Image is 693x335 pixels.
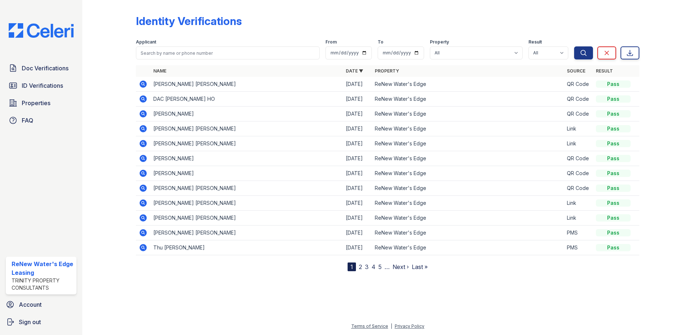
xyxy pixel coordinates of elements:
td: DAC [PERSON_NAME] HO [150,92,343,107]
td: [DATE] [343,92,372,107]
span: ID Verifications [22,81,63,90]
td: [PERSON_NAME] [PERSON_NAME] [150,196,343,211]
a: Result [596,68,613,74]
td: [PERSON_NAME] [PERSON_NAME] [150,77,343,92]
td: Link [564,196,593,211]
td: [PERSON_NAME] [PERSON_NAME] [150,181,343,196]
td: [PERSON_NAME] [PERSON_NAME] [150,211,343,226]
a: 2 [359,263,362,270]
a: Last » [412,263,428,270]
a: Sign out [3,315,79,329]
td: [DATE] [343,166,372,181]
div: Pass [596,185,631,192]
a: Account [3,297,79,312]
label: To [378,39,383,45]
span: Properties [22,99,50,107]
a: Properties [6,96,76,110]
a: Terms of Service [351,323,388,329]
td: [PERSON_NAME] [150,107,343,121]
td: QR Code [564,166,593,181]
div: Pass [596,244,631,251]
td: [DATE] [343,77,372,92]
td: Link [564,136,593,151]
td: [DATE] [343,211,372,226]
td: [DATE] [343,240,372,255]
td: ReNew Water's Edge [372,151,564,166]
div: Pass [596,199,631,207]
div: Pass [596,170,631,177]
div: Identity Verifications [136,15,242,28]
td: QR Code [564,77,593,92]
label: Result [528,39,542,45]
td: [PERSON_NAME] [PERSON_NAME] [150,136,343,151]
div: Pass [596,80,631,88]
td: ReNew Water's Edge [372,77,564,92]
td: PMS [564,226,593,240]
td: ReNew Water's Edge [372,92,564,107]
td: QR Code [564,92,593,107]
a: Source [567,68,585,74]
td: ReNew Water's Edge [372,211,564,226]
td: ReNew Water's Edge [372,136,564,151]
a: 4 [372,263,375,270]
td: [DATE] [343,121,372,136]
div: Trinity Property Consultants [12,277,74,291]
td: [PERSON_NAME] [150,166,343,181]
td: Thu [PERSON_NAME] [150,240,343,255]
label: Property [430,39,449,45]
label: From [325,39,337,45]
a: Date ▼ [346,68,363,74]
td: ReNew Water's Edge [372,196,564,211]
td: [DATE] [343,107,372,121]
label: Applicant [136,39,156,45]
div: Pass [596,155,631,162]
span: Sign out [19,318,41,326]
div: | [391,323,392,329]
div: Pass [596,140,631,147]
div: ReNew Water's Edge Leasing [12,260,74,277]
div: Pass [596,110,631,117]
span: Account [19,300,42,309]
div: Pass [596,125,631,132]
td: [PERSON_NAME] [150,151,343,166]
td: ReNew Water's Edge [372,226,564,240]
td: [PERSON_NAME] [PERSON_NAME] [150,226,343,240]
img: CE_Logo_Blue-a8612792a0a2168367f1c8372b55b34899dd931a85d93a1a3d3e32e68fde9ad4.png [3,23,79,38]
td: [DATE] [343,196,372,211]
a: Doc Verifications [6,61,76,75]
td: Link [564,211,593,226]
td: Link [564,121,593,136]
td: [DATE] [343,226,372,240]
a: ID Verifications [6,78,76,93]
td: [DATE] [343,181,372,196]
td: QR Code [564,181,593,196]
a: Property [375,68,399,74]
td: ReNew Water's Edge [372,181,564,196]
div: Pass [596,229,631,236]
div: Pass [596,95,631,103]
td: [DATE] [343,136,372,151]
td: ReNew Water's Edge [372,240,564,255]
td: QR Code [564,151,593,166]
a: 3 [365,263,369,270]
span: Doc Verifications [22,64,69,73]
a: FAQ [6,113,76,128]
div: Pass [596,214,631,222]
td: QR Code [564,107,593,121]
a: 5 [378,263,382,270]
span: FAQ [22,116,33,125]
td: ReNew Water's Edge [372,121,564,136]
a: Next › [393,263,409,270]
input: Search by name or phone number [136,46,320,59]
a: Name [153,68,166,74]
td: [PERSON_NAME] [PERSON_NAME] [150,121,343,136]
td: [DATE] [343,151,372,166]
td: ReNew Water's Edge [372,107,564,121]
span: … [385,262,390,271]
td: PMS [564,240,593,255]
div: 1 [348,262,356,271]
td: ReNew Water's Edge [372,166,564,181]
a: Privacy Policy [395,323,424,329]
